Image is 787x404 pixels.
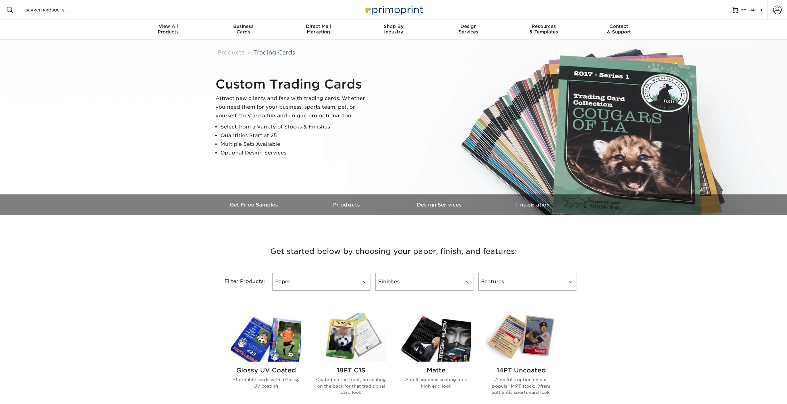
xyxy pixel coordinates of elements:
p: Affordable cards with a Glossy UV coating [231,376,301,389]
h3: Get started below by choosing your paper, finish, and features: [213,237,575,265]
span: Shop By [356,24,431,29]
div: & Templates [506,24,581,35]
div: Products [131,24,206,35]
img: Matte Trading Cards [401,313,471,362]
a: Resources& Templates [506,20,581,40]
span: Business [206,24,281,29]
div: Filter Products: [208,273,270,291]
span: Direct Mail [281,24,356,29]
p: A no frills option on our popular 14PT stock. Offers authentic sports card look. [486,376,556,395]
a: View AllProducts [131,20,206,40]
a: Products [217,49,245,56]
input: SEARCH PRODUCTS..... [25,6,85,14]
a: Finishes [375,273,473,291]
li: Quantities Start at 25 [220,131,370,140]
div: Services [431,24,506,35]
h3: Design Services [394,202,486,208]
a: Design Services [394,194,486,215]
a: BusinessCards [206,20,281,40]
span: 0 [759,8,762,12]
span: Design [431,24,506,29]
div: & Support [581,24,657,35]
a: Paper [272,273,370,291]
a: Contact& Support [581,20,657,40]
h3: Get Free Samples [208,202,301,208]
h3: Products [301,202,394,208]
img: Glossy UV Coated Trading Cards [231,313,301,362]
div: Industry [356,24,431,35]
li: Select from a Variety of Stocks & Finishes [220,123,370,131]
h2: 18PT C1S [316,367,386,374]
p: Attract new clients and fans with trading cards. Whether you need them for your business, sports ... [216,94,370,120]
div: Marketing [281,24,356,35]
a: Get Free Samples [208,194,301,215]
img: 18PT C1S Trading Cards [316,313,386,362]
a: Products [301,194,394,215]
li: Multiple Sets Available [220,140,370,149]
li: Optional Design Services [220,149,370,157]
p: A dull aqueous coating for a high end look [401,376,471,389]
a: Direct MailMarketing [281,20,356,40]
a: Trading Cards [253,49,295,56]
span: MY CART [741,7,758,13]
a: Features [478,273,576,291]
h1: Custom Trading Cards [216,77,370,92]
h2: 14PT Uncoated [486,367,556,374]
span: View All [131,24,206,29]
img: Primoprint [363,3,425,16]
a: Inspiration [486,194,579,215]
p: Coated on the front, no coating on the back for that traditional card look [316,376,386,395]
div: Cards [206,24,281,35]
h2: Glossy UV Coated [231,367,301,374]
img: 14PT Uncoated Trading Cards [486,313,556,362]
span: Resources [506,24,581,29]
h3: Inspiration [486,202,579,208]
span: Contact [581,24,657,29]
a: DesignServices [431,20,506,40]
h2: Matte [401,367,471,374]
a: Shop ByIndustry [356,20,431,40]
